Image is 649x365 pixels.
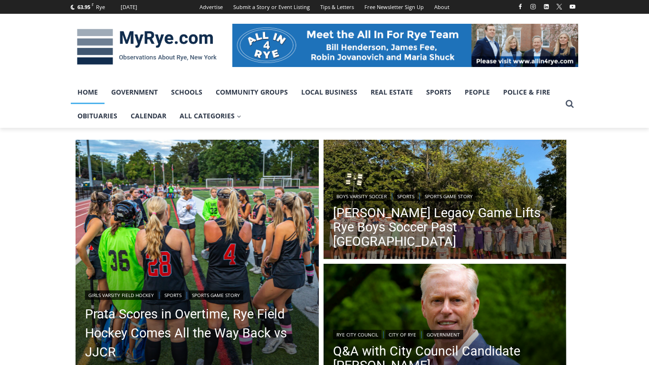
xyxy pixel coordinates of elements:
[554,1,565,12] a: X
[209,80,295,104] a: Community Groups
[161,290,185,300] a: Sports
[71,22,223,72] img: MyRye.com
[71,80,105,104] a: Home
[333,330,382,339] a: Rye City Council
[232,24,578,67] img: All in for Rye
[364,80,420,104] a: Real Estate
[121,3,137,11] div: [DATE]
[333,206,557,249] a: [PERSON_NAME] Legacy Game Lifts Rye Boys Soccer Past [GEOGRAPHIC_DATA]
[189,290,243,300] a: Sports Game Story
[295,80,364,104] a: Local Business
[541,1,552,12] a: Linkedin
[92,2,94,7] span: F
[85,288,309,300] div: | |
[173,104,248,128] a: All Categories
[96,3,105,11] div: Rye
[164,80,209,104] a: Schools
[423,330,463,339] a: Government
[324,140,567,261] img: (PHOTO: The Rye Boys Soccer team from October 4, 2025, against Pleasantville. Credit: Daniela Arr...
[333,328,557,339] div: | |
[458,80,496,104] a: People
[324,140,567,261] a: Read More Felix Wismer’s Legacy Game Lifts Rye Boys Soccer Past Pleasantville
[180,111,241,121] span: All Categories
[567,1,578,12] a: YouTube
[71,80,561,128] nav: Primary Navigation
[515,1,526,12] a: Facebook
[124,104,173,128] a: Calendar
[561,96,578,113] button: View Search Form
[333,192,390,201] a: Boys Varsity Soccer
[496,80,557,104] a: Police & Fire
[333,190,557,201] div: | |
[85,305,309,362] a: Prata Scores in Overtime, Rye Field Hockey Comes All the Way Back vs JJCR
[421,192,476,201] a: Sports Game Story
[77,3,90,10] span: 63.95
[420,80,458,104] a: Sports
[85,290,157,300] a: Girls Varsity Field Hockey
[71,104,124,128] a: Obituaries
[105,80,164,104] a: Government
[527,1,539,12] a: Instagram
[394,192,418,201] a: Sports
[385,330,420,339] a: City of Rye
